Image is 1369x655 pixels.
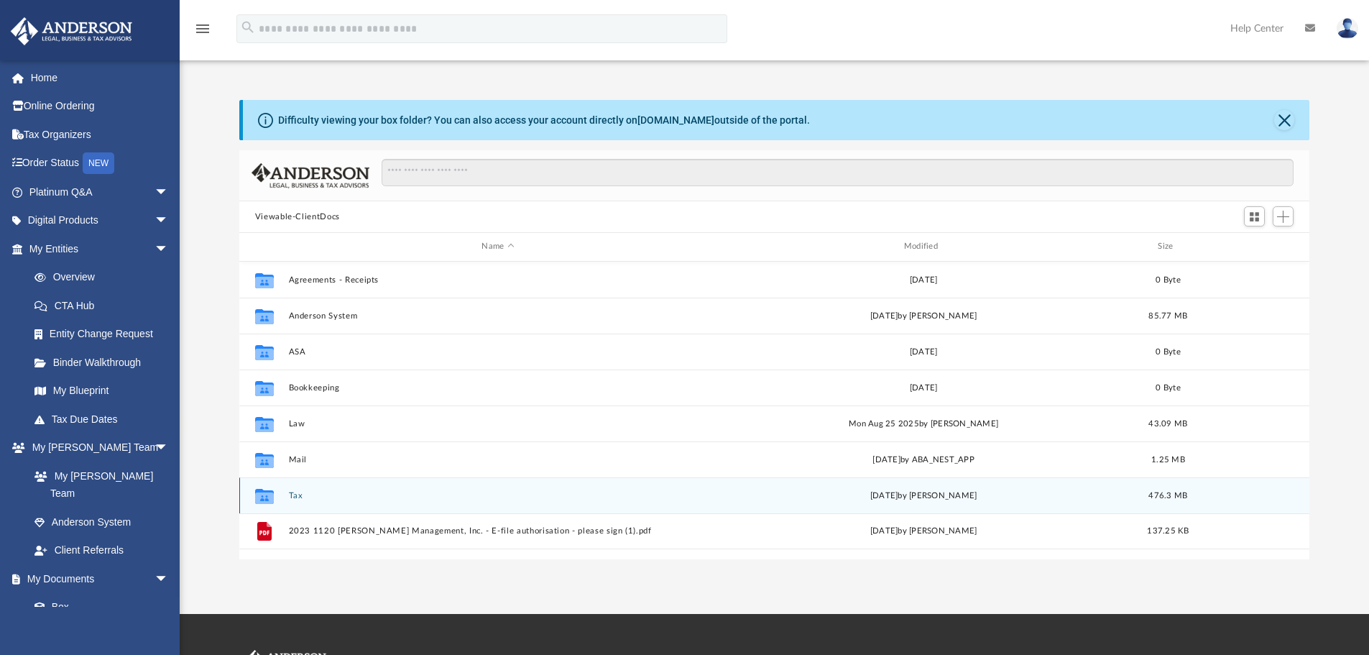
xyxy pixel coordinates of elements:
a: [DOMAIN_NAME] [637,114,714,126]
div: [DATE] by [PERSON_NAME] [714,309,1133,322]
span: 43.09 MB [1148,419,1187,427]
div: id [246,240,282,253]
div: id [1203,240,1304,253]
button: 2023 1120 [PERSON_NAME] Management, Inc. - E-file authorisation - please sign (1).pdf [288,526,707,536]
a: Order StatusNEW [10,149,190,178]
button: Close [1274,110,1294,130]
div: grid [239,262,1310,559]
button: Switch to Grid View [1244,206,1266,226]
button: Add [1273,206,1294,226]
div: [DATE] [714,273,1133,286]
a: Tax Due Dates [20,405,190,434]
span: arrow_drop_down [155,434,183,463]
a: My Documentsarrow_drop_down [10,564,183,593]
button: Agreements - Receipts [288,275,707,285]
a: Anderson System [20,508,183,536]
div: [DATE] [714,381,1133,394]
div: Mon Aug 25 2025 by [PERSON_NAME] [714,417,1133,430]
div: [DATE] by [PERSON_NAME] [714,525,1133,538]
span: arrow_drop_down [155,234,183,264]
div: [DATE] [714,345,1133,358]
div: Name [287,240,707,253]
a: Entity Change Request [20,320,190,349]
span: 0 Byte [1156,275,1181,283]
a: Client Referrals [20,536,183,565]
span: 85.77 MB [1148,311,1187,319]
div: [DATE] by [PERSON_NAME] [714,489,1133,502]
a: Overview [20,263,190,292]
a: CTA Hub [20,291,190,320]
div: Difficulty viewing your box folder? You can also access your account directly on outside of the p... [278,113,810,128]
a: My [PERSON_NAME] Teamarrow_drop_down [10,434,183,462]
a: Online Ordering [10,92,190,121]
a: Box [20,593,176,622]
i: search [240,19,256,35]
span: 0 Byte [1156,383,1181,391]
img: User Pic [1337,18,1358,39]
button: Anderson System [288,311,707,321]
a: Tax Organizers [10,120,190,149]
a: Digital Productsarrow_drop_down [10,206,190,235]
a: My Entitiesarrow_drop_down [10,234,190,263]
a: My [PERSON_NAME] Team [20,462,176,508]
span: 1.25 MB [1151,455,1185,463]
img: Anderson Advisors Platinum Portal [6,17,137,45]
a: Binder Walkthrough [20,348,190,377]
a: My Blueprint [20,377,183,406]
i: menu [194,20,211,37]
span: arrow_drop_down [155,178,183,207]
div: Modified [714,240,1133,253]
span: 137.25 KB [1147,527,1189,535]
button: Bookkeeping [288,383,707,393]
div: [DATE] by ABA_NEST_APP [714,453,1133,466]
div: NEW [83,152,114,174]
span: arrow_drop_down [155,206,183,236]
a: Platinum Q&Aarrow_drop_down [10,178,190,206]
input: Search files and folders [382,159,1294,186]
button: Law [288,419,707,429]
a: Home [10,63,190,92]
span: 0 Byte [1156,347,1181,355]
button: Tax [288,491,707,500]
button: ASA [288,347,707,357]
button: Mail [288,455,707,464]
a: menu [194,27,211,37]
div: Size [1139,240,1197,253]
span: 476.3 MB [1148,491,1187,499]
span: arrow_drop_down [155,564,183,594]
button: Viewable-ClientDocs [255,211,340,224]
